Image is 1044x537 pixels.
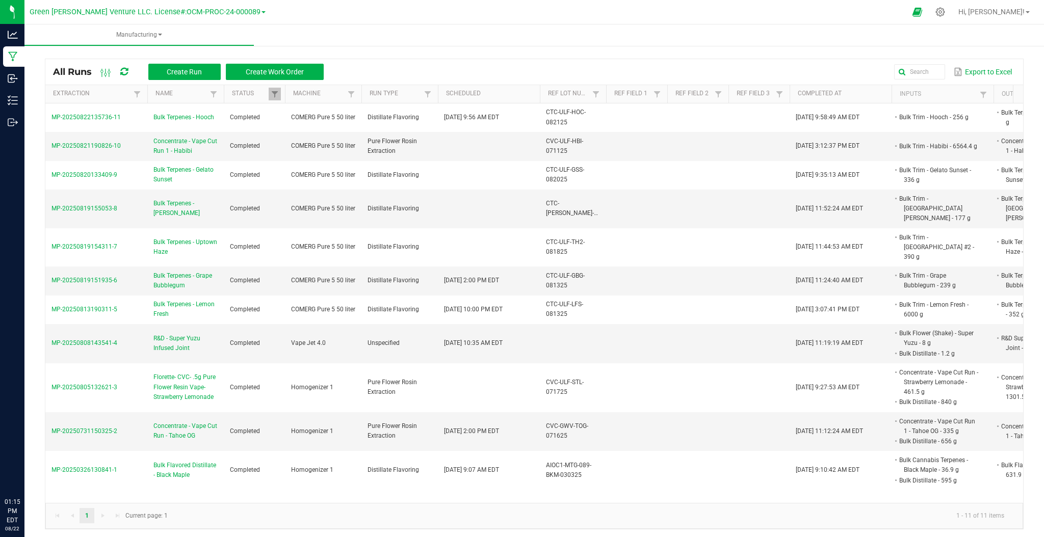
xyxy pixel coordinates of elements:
span: COMERG Pure 5 50 liter [291,142,355,149]
span: MP-20250808143541-4 [51,339,117,346]
span: COMERG Pure 5 50 liter [291,243,355,250]
span: [DATE] 10:00 PM EDT [444,306,503,313]
p: 01:15 PM EDT [5,497,20,525]
span: Completed [230,466,260,473]
p: 08/22 [5,525,20,532]
span: CVC-ULF-STL-071725 [546,379,584,395]
inline-svg: Analytics [8,30,18,40]
span: CTC-ULF-LFS-081325 [546,301,583,317]
a: Filter [590,88,602,100]
span: CTC-ULF-GSS-082025 [546,166,584,183]
span: Completed [230,142,260,149]
span: Distillate Flavoring [368,171,419,178]
span: MP-20250326130841-1 [51,466,117,473]
span: [DATE] 9:27:53 AM EDT [796,384,859,391]
span: Concentrate - Vape Cut Run - Tahoe OG [153,421,218,441]
a: Filter [712,88,724,100]
span: MP-20250821190826-10 [51,142,121,149]
a: Filter [269,88,281,100]
a: ScheduledSortable [446,90,536,98]
span: Completed [230,306,260,313]
th: Inputs [892,85,994,103]
span: COMERG Pure 5 50 liter [291,205,355,212]
li: Bulk Trim - [GEOGRAPHIC_DATA] #2 - 390 g [898,232,978,262]
span: Completed [230,171,260,178]
a: ExtractionSortable [53,90,130,98]
span: MP-20250820133409-9 [51,171,117,178]
span: Homogenizer 1 [291,466,333,473]
span: Create Run [167,68,202,76]
a: Ref Lot NumberSortable [548,90,589,98]
span: Completed [230,205,260,212]
li: Bulk Distillate - 840 g [898,397,978,407]
span: MP-20250813190311-5 [51,306,117,313]
a: Filter [977,88,989,101]
li: Bulk Trim - Grape Bubblegum - 239 g [898,271,978,290]
a: StatusSortable [232,90,268,98]
a: Filter [773,88,786,100]
span: Bulk Terpenes - Lemon Fresh [153,300,218,319]
li: Bulk Trim - Hooch - 256 g [898,112,978,122]
span: Distillate Flavoring [368,114,419,121]
span: MP-20250819151935-6 [51,277,117,284]
span: [DATE] 3:12:37 PM EDT [796,142,859,149]
span: Completed [230,114,260,121]
span: Vape Jet 4.0 [291,339,326,346]
span: Distillate Flavoring [368,466,419,473]
span: [DATE] 2:00 PM EDT [444,427,499,435]
inline-svg: Manufacturing [8,51,18,62]
span: Distillate Flavoring [368,243,419,250]
span: Bulk Flavored Distillate - Black Maple [153,461,218,480]
li: Bulk Trim - Lemon Fresh - 6000 g [898,300,978,319]
span: MP-20250822135736-11 [51,114,121,121]
a: Ref Field 2Sortable [675,90,712,98]
span: Completed [230,427,260,435]
span: Homogenizer 1 [291,427,333,435]
a: Completed AtSortable [798,90,888,98]
span: [DATE] 11:24:40 AM EDT [796,277,863,284]
span: MP-20250819154311-7 [51,243,117,250]
span: Florette- CVC- .5g Pure Flower Resin Vape- Strawberry Lemonade [153,372,218,402]
inline-svg: Outbound [8,117,18,127]
span: Green [PERSON_NAME] Venture LLC. License#:OCM-PROC-24-000089 [30,8,260,16]
a: Filter [131,88,143,100]
div: All Runs [53,63,331,80]
span: Concentrate - Vape Cut Run 1 - Habibi [153,137,218,156]
li: Bulk Trim - Habibi - 6564.4 g [898,141,978,151]
span: Unspecified [368,339,400,346]
span: [DATE] 9:07 AM EDT [444,466,499,473]
a: Ref Field 3Sortable [737,90,773,98]
span: Distillate Flavoring [368,205,419,212]
a: Filter [651,88,663,100]
li: Concentrate - Vape Cut Run 1 - Tahoe OG - 335 g [898,416,978,436]
kendo-pager-info: 1 - 11 of 11 items [174,507,1012,524]
li: Bulk Distillate - 1.2 g [898,348,978,359]
span: [DATE] 2:00 PM EDT [444,277,499,284]
span: Bulk Terpenes - Uptown Haze [153,237,218,257]
span: [DATE] 9:10:42 AM EDT [796,466,859,473]
span: [DATE] 11:44:53 AM EDT [796,243,863,250]
li: Bulk Trim - Gelato Sunset - 336 g [898,165,978,185]
span: CVC-ULF-HBI-071125 [546,138,583,154]
span: Completed [230,243,260,250]
span: CTC-ULF-TH2-081825 [546,238,585,255]
a: MachineSortable [293,90,345,98]
span: COMERG Pure 5 50 liter [291,277,355,284]
span: Manufacturing [24,31,254,39]
a: Manufacturing [24,24,254,46]
a: Filter [207,88,220,100]
span: Bulk Terpenes - Hooch [153,113,214,122]
a: Run TypeSortable [370,90,421,98]
span: COMERG Pure 5 50 liter [291,171,355,178]
span: Distillate Flavoring [368,306,419,313]
span: Bulk Terpenes - Gelato Sunset [153,165,218,184]
span: Pure Flower Rosin Extraction [368,422,417,439]
span: [DATE] 9:56 AM EDT [444,114,499,121]
button: Create Run [148,64,221,80]
span: Distillate Flavoring [368,277,419,284]
span: MP-20250731150325-2 [51,427,117,435]
button: Export to Excel [951,63,1014,80]
span: Pure Flower Rosin Extraction [368,379,417,395]
span: MP-20250805132621-3 [51,384,117,391]
span: Pure Flower Rosin Extraction [368,138,417,154]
